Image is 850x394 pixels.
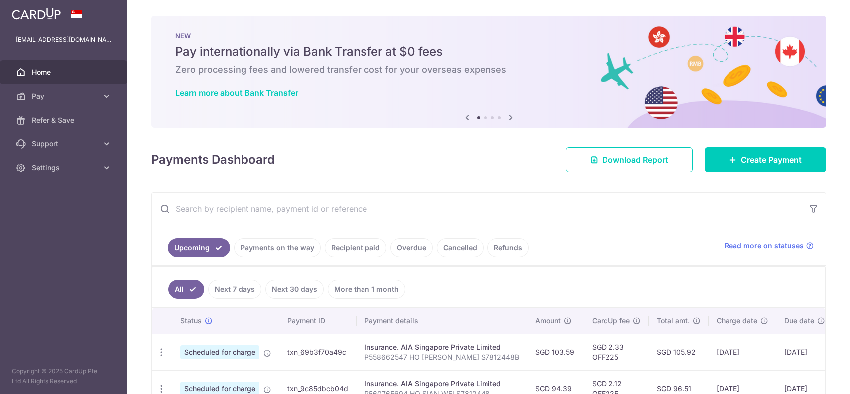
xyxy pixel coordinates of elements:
input: Search by recipient name, payment id or reference [152,193,802,225]
a: Next 7 days [208,280,261,299]
span: Pay [32,91,98,101]
span: Download Report [602,154,668,166]
img: Bank transfer banner [151,16,826,128]
span: Due date [784,316,814,326]
span: Scheduled for charge [180,345,259,359]
img: CardUp [12,8,61,20]
span: Total amt. [657,316,690,326]
div: Insurance. AIA Singapore Private Limited [364,379,519,389]
a: All [168,280,204,299]
span: Charge date [717,316,757,326]
span: Home [32,67,98,77]
td: [DATE] [776,334,833,370]
span: CardUp fee [592,316,630,326]
a: Create Payment [705,147,826,172]
a: Next 30 days [265,280,324,299]
span: Refer & Save [32,115,98,125]
h4: Payments Dashboard [151,151,275,169]
td: SGD 2.33 OFF225 [584,334,649,370]
td: SGD 105.92 [649,334,709,370]
a: More than 1 month [328,280,405,299]
span: Settings [32,163,98,173]
span: Create Payment [741,154,802,166]
p: NEW [175,32,802,40]
span: Amount [535,316,561,326]
th: Payment ID [279,308,357,334]
a: Learn more about Bank Transfer [175,88,298,98]
a: Recipient paid [325,238,386,257]
a: Payments on the way [234,238,321,257]
a: Refunds [487,238,529,257]
td: SGD 103.59 [527,334,584,370]
h5: Pay internationally via Bank Transfer at $0 fees [175,44,802,60]
span: Support [32,139,98,149]
div: Insurance. AIA Singapore Private Limited [364,342,519,352]
th: Payment details [357,308,527,334]
td: [DATE] [709,334,776,370]
span: Read more on statuses [725,241,804,251]
span: Status [180,316,202,326]
a: Download Report [566,147,693,172]
a: Overdue [390,238,433,257]
p: P558662547 HO [PERSON_NAME] S7812448B [364,352,519,362]
a: Read more on statuses [725,241,814,251]
td: txn_69b3f70a49c [279,334,357,370]
a: Cancelled [437,238,484,257]
a: Upcoming [168,238,230,257]
h6: Zero processing fees and lowered transfer cost for your overseas expenses [175,64,802,76]
p: [EMAIL_ADDRESS][DOMAIN_NAME] [16,35,112,45]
